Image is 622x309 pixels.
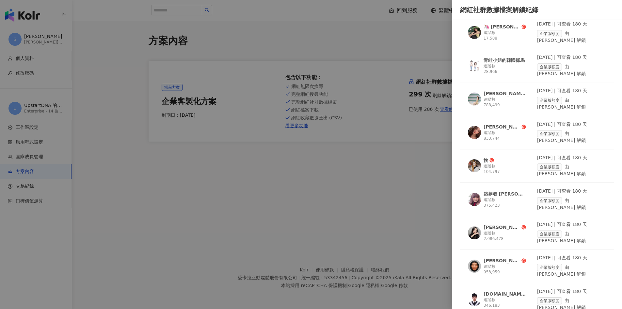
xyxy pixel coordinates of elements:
[537,121,606,128] div: [DATE] | 可查看 180 天
[460,155,614,183] a: KOL Avatar悅追蹤數 104,797[DATE] | 可查看 180 天企業版額度由 [PERSON_NAME] 解鎖
[484,163,526,175] div: 追蹤數 104,797
[484,30,526,41] div: 追蹤數 17,588
[537,188,606,195] div: [DATE] | 可查看 180 天
[537,88,606,94] div: [DATE] | 可查看 180 天
[460,188,614,216] a: KOL Avatar築夢者 [PERSON_NAME]波追蹤數 375,423[DATE] | 可查看 180 天企業版額度由 [PERSON_NAME] 解鎖
[460,255,614,283] a: KOL Avatar[PERSON_NAME]追蹤數 953,959[DATE] | 可查看 180 天企業版額度由 [PERSON_NAME] 解鎖
[468,226,481,239] img: KOL Avatar
[537,155,606,161] div: [DATE] | 可查看 180 天
[484,97,526,108] div: 追蹤數 788,499
[460,121,614,149] a: KOL Avatar[PERSON_NAME]追蹤數 833,744[DATE] | 可查看 180 天企業版額度由 [PERSON_NAME] 解鎖
[537,288,606,295] div: [DATE] | 可查看 180 天
[460,221,614,249] a: KOL Avatar[PERSON_NAME]追蹤數 2,086,478[DATE] | 可查看 180 天企業版額度由 [PERSON_NAME] 解鎖
[484,130,526,141] div: 追蹤數 833,744
[484,224,520,231] div: [PERSON_NAME]
[537,21,606,27] div: [DATE] | 可查看 180 天
[537,63,562,71] span: 企業版額度
[460,21,614,49] a: KOL Avatar🦄 [PERSON_NAME]追蹤數 17,588[DATE] | 可查看 180 天企業版額度由 [PERSON_NAME] 解鎖
[468,260,481,273] img: KOL Avatar
[460,5,614,14] div: 網紅社群數據檔案解鎖紀錄
[537,297,562,304] span: 企業版額度
[537,264,606,278] div: 由 [PERSON_NAME] 解鎖
[484,57,525,63] div: 青蛙小姐的韓國抓馬
[484,124,520,130] div: [PERSON_NAME]
[537,163,606,177] div: 由 [PERSON_NAME] 解鎖
[484,291,526,297] div: [DOMAIN_NAME]
[484,63,526,75] div: 追蹤數 28,966
[537,264,562,271] span: 企業版額度
[537,221,606,228] div: [DATE] | 可查看 180 天
[537,30,606,44] div: 由 [PERSON_NAME] 解鎖
[484,24,520,30] div: 🦄 [PERSON_NAME]
[537,97,562,104] span: 企業版額度
[537,231,606,244] div: 由 [PERSON_NAME] 解鎖
[484,231,526,242] div: 追蹤數 2,086,478
[460,54,614,82] a: KOL Avatar青蛙小姐的韓國抓馬追蹤數 28,966[DATE] | 可查看 180 天企業版額度由 [PERSON_NAME] 解鎖
[537,197,606,211] div: 由 [PERSON_NAME] 解鎖
[460,88,614,116] a: KOL Avatar[PERSON_NAME]追蹤數 788,499[DATE] | 可查看 180 天企業版額度由 [PERSON_NAME] 解鎖
[537,130,606,144] div: 由 [PERSON_NAME] 解鎖
[468,93,481,106] img: KOL Avatar
[484,297,526,308] div: 追蹤數 346,183
[468,293,481,306] img: KOL Avatar
[537,197,562,204] span: 企業版額度
[537,255,606,261] div: [DATE] | 可查看 180 天
[468,126,481,139] img: KOL Avatar
[537,231,562,238] span: 企業版額度
[537,54,606,61] div: [DATE] | 可查看 180 天
[537,97,606,111] div: 由 [PERSON_NAME] 解鎖
[484,257,520,264] div: [PERSON_NAME]
[537,30,562,37] span: 企業版額度
[468,159,481,172] img: KOL Avatar
[484,90,526,97] div: [PERSON_NAME]
[484,157,488,163] div: 悅
[484,197,526,208] div: 追蹤數 375,423
[484,191,526,197] div: 築夢者 [PERSON_NAME]波
[484,264,526,275] div: 追蹤數 953,959
[468,26,481,39] img: KOL Avatar
[537,163,562,171] span: 企業版額度
[468,193,481,206] img: KOL Avatar
[537,63,606,77] div: 由 [PERSON_NAME] 解鎖
[537,130,562,137] span: 企業版額度
[468,59,481,72] img: KOL Avatar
